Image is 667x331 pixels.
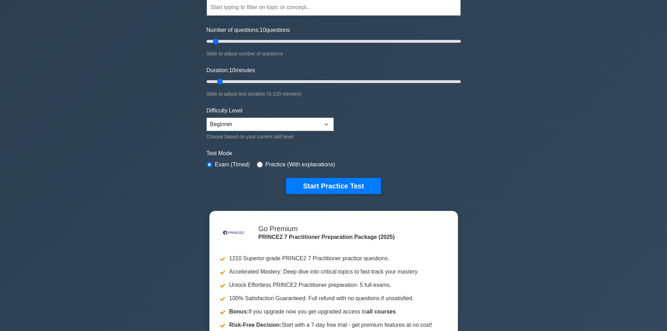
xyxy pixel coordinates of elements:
[207,106,243,115] label: Difficulty Level
[207,26,290,34] label: Number of questions: questions
[229,67,235,73] span: 10
[286,178,381,194] button: Start Practice Test
[207,90,461,98] div: Slide to adjust test duration (5-120 minutes)
[207,49,461,58] div: Slide to adjust number of questions
[215,160,250,169] label: Exam (Timed)
[260,27,266,33] span: 10
[207,149,461,158] label: Test Mode
[265,160,335,169] label: Practice (With explanations)
[207,66,255,75] label: Duration: minutes
[207,132,334,141] div: Choose based on your current skill level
